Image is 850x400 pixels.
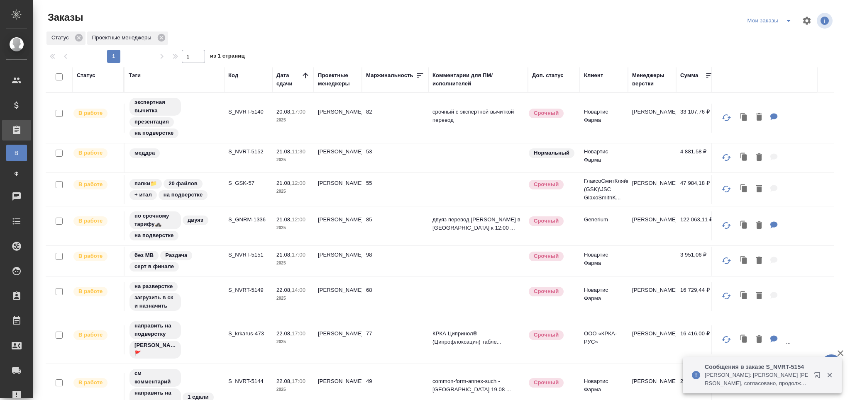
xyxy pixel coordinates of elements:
div: Выставляет ПМ после принятия заказа от КМа [73,377,120,388]
p: Срочный [534,331,559,339]
td: [PERSON_NAME] [314,325,362,354]
button: Обновить [716,148,736,167]
p: [PERSON_NAME] [632,108,672,116]
p: Срочный [534,252,559,260]
p: Сообщения в заказе S_NVRT-5154 [705,363,808,371]
p: 17:00 [292,330,305,337]
div: направить на подверстку, Оля Дмитриева 🚩 [129,320,220,359]
td: 85 [362,211,428,240]
div: Проектные менеджеры [318,71,358,88]
p: серт в финале [134,262,174,271]
p: загрузить в ск и назначить [134,293,176,310]
p: на подверстке [164,191,203,199]
button: Удалить [752,109,766,126]
p: 2025 [276,259,310,267]
p: [PERSON_NAME] [632,377,672,385]
p: S_GNRM-1336 [228,216,268,224]
p: 17:00 [292,252,305,258]
p: S_krkarus-473 [228,330,268,338]
p: экспертная вычитка [134,98,176,115]
p: [PERSON_NAME] [632,330,672,338]
p: Срочный [534,109,559,117]
p: [PERSON_NAME] [632,179,672,187]
span: Ф [10,170,23,178]
p: Новартис Фарма [584,377,624,394]
td: 33 107,76 ₽ [676,104,718,133]
button: Клонировать [736,331,752,348]
p: Срочный [534,180,559,189]
p: ГлаксоСмитКляйн (GSK)\JSC GlaxoSmithK... [584,177,624,202]
td: [PERSON_NAME] [314,247,362,276]
p: S_NVRT-5151 [228,251,268,259]
td: 47 984,18 ₽ [676,175,718,204]
p: 22.08, [276,330,292,337]
div: Клиент [584,71,603,80]
p: 20.08, [276,109,292,115]
p: Раздача [165,251,187,259]
td: 77 [362,325,428,354]
button: Клонировать [736,288,752,305]
div: Тэги [129,71,141,80]
span: Заказы [46,11,83,24]
div: Выставляет ПМ после принятия заказа от КМа [73,286,120,297]
p: 22.08, [276,287,292,293]
p: В работе [78,217,103,225]
button: Обновить [716,286,736,306]
td: [PERSON_NAME] [314,175,362,204]
button: Обновить [716,179,736,199]
p: Новартис Фарма [584,108,624,124]
p: 12:00 [292,216,305,223]
button: Обновить [716,251,736,271]
button: Клонировать [736,181,752,198]
button: Клонировать [736,252,752,269]
div: split button [745,14,797,27]
p: на разверстке [134,282,173,291]
td: 53 [362,143,428,172]
div: Выставляет ПМ после принятия заказа от КМа [73,179,120,190]
p: на подверстке [134,129,173,137]
p: 2025 [276,385,310,394]
p: [PERSON_NAME] 🚩 [134,341,176,358]
p: 21.08, [276,252,292,258]
div: Дата сдачи [276,71,301,88]
button: Обновить [716,330,736,349]
button: Удалить [752,252,766,269]
p: 21.08, [276,148,292,155]
div: Выставляется автоматически, если на указанный объем услуг необходимо больше времени в стандартном... [528,251,576,262]
td: 82 [362,104,428,133]
p: Новартис Фарма [584,286,624,303]
p: common-form-annex-such - [GEOGRAPHIC_DATA] 19.08 ... [432,377,524,394]
div: Комментарии для ПМ/исполнителей [432,71,524,88]
p: В работе [78,149,103,157]
div: Выставляет ПМ после принятия заказа от КМа [73,148,120,159]
p: Нормальный [534,149,569,157]
p: S_NVRT-5152 [228,148,268,156]
p: 11:30 [292,148,305,155]
p: 2025 [276,116,310,124]
button: Удалить [752,181,766,198]
p: папки📁 [134,179,157,188]
td: 68 [362,282,428,311]
p: 2025 [276,156,310,164]
div: Статус [77,71,95,80]
span: Настроить таблицу [797,11,817,31]
span: из 1 страниц [210,51,245,63]
div: Код [228,71,238,80]
p: 21.08, [276,216,292,223]
div: Выставляется автоматически, если на указанный объем услуг необходимо больше времени в стандартном... [528,286,576,297]
p: 20 файлов [169,179,198,188]
p: S_NVRT-5140 [228,108,268,116]
p: 2025 [276,187,310,196]
div: Менеджеры верстки [632,71,672,88]
p: S_NVRT-5149 [228,286,268,294]
p: [PERSON_NAME] [632,286,672,294]
p: Generium [584,216,624,224]
p: 17:00 [292,109,305,115]
td: 3 951,06 ₽ [676,247,718,276]
p: по срочному тарифу🚓 [134,212,176,228]
p: Новартис Фарма [584,148,624,164]
p: В работе [78,252,103,260]
div: на разверстке, загрузить в ск и назначить [129,281,220,312]
div: Маржинальность [366,71,413,80]
div: Выставляется автоматически, если на указанный объем услуг необходимо больше времени в стандартном... [528,377,576,388]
